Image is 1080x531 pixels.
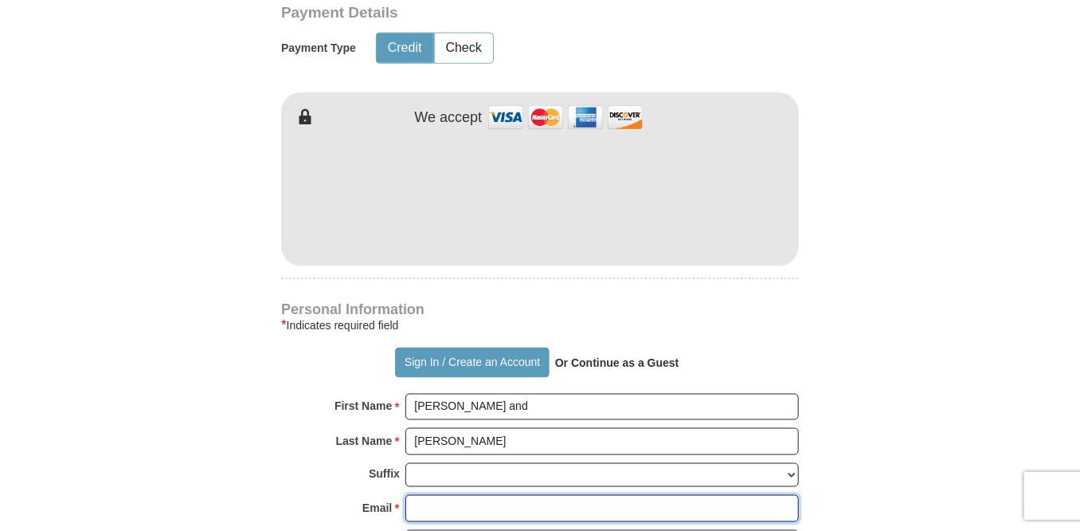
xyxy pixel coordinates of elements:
[281,4,687,22] h3: Payment Details
[377,33,433,63] button: Credit
[435,33,493,63] button: Check
[362,498,392,520] strong: Email
[335,395,392,418] strong: First Name
[281,303,799,316] h4: Personal Information
[486,100,645,135] img: credit cards accepted
[395,348,549,378] button: Sign In / Create an Account
[336,431,393,453] strong: Last Name
[281,41,356,55] h5: Payment Type
[369,463,400,486] strong: Suffix
[281,316,799,335] div: Indicates required field
[555,356,679,369] strong: Or Continue as a Guest
[415,109,483,127] h4: We accept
